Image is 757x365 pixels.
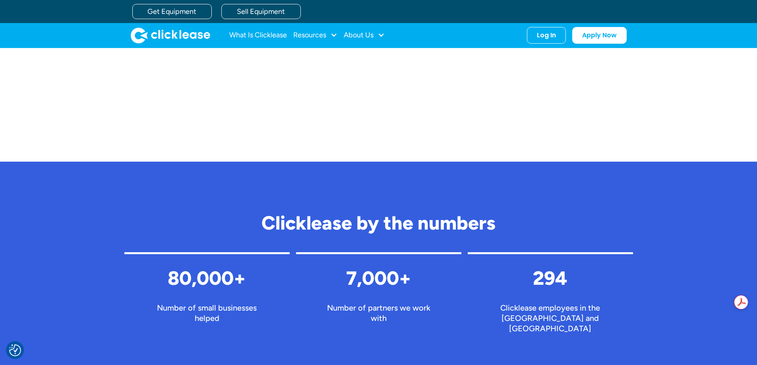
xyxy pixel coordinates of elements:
[124,212,633,234] h2: Clicklease by the numbers
[9,344,21,356] img: Revisit consent button
[131,27,210,43] a: home
[537,31,556,39] div: Log In
[229,27,287,43] a: What Is Clicklease
[346,267,411,290] strong: 7,000+
[490,303,611,334] p: Clicklease employees in the [GEOGRAPHIC_DATA] and [GEOGRAPHIC_DATA]
[318,303,439,323] p: Number of partners we work with
[344,27,385,43] div: About Us
[131,27,210,43] img: Clicklease logo
[9,344,21,356] button: Consent Preferences
[221,4,301,19] a: Sell Equipment
[490,267,611,290] h3: 294
[147,303,267,323] p: Number of small businesses helped
[572,27,627,44] a: Apply Now
[132,4,212,19] a: Get Equipment
[147,267,267,290] h3: 80,000+
[293,27,337,43] div: Resources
